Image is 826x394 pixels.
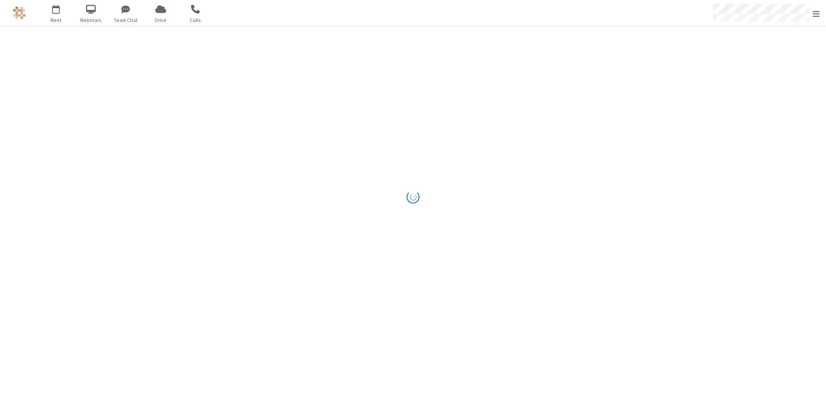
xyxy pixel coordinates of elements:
[75,16,107,24] span: Webinars
[179,16,212,24] span: Calls
[145,16,177,24] span: Drive
[110,16,142,24] span: Team Chat
[13,6,26,19] img: QA Selenium DO NOT DELETE OR CHANGE
[40,16,72,24] span: Meet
